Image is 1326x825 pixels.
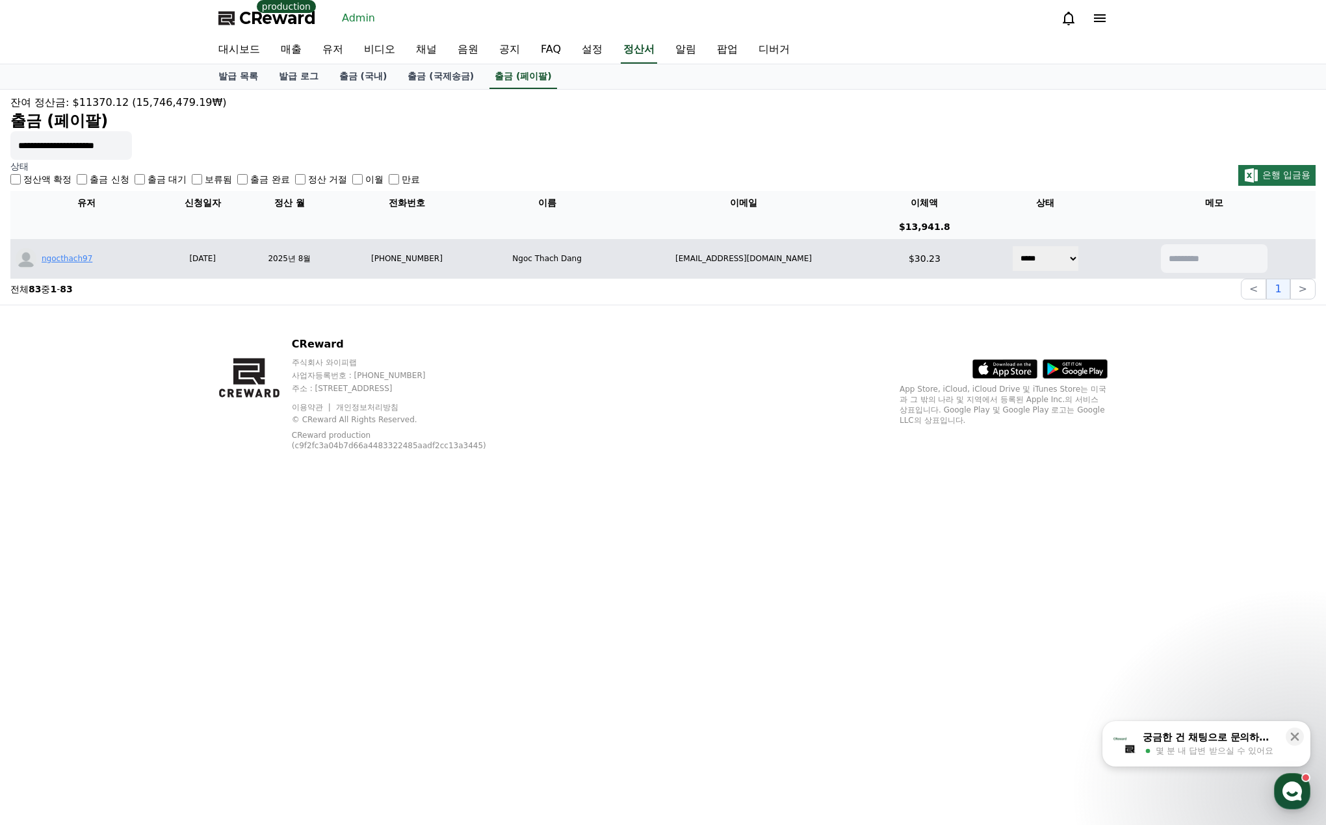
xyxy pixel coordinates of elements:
a: 정산서 [621,36,657,64]
a: 대시보드 [208,36,270,64]
label: 출금 신청 [90,173,129,186]
th: 신청일자 [162,191,243,215]
a: 설정 [571,36,613,64]
th: 이체액 [871,191,978,215]
td: Ngoc Thach Dang [478,239,616,279]
h2: 출금 (페이팔) [10,110,1316,131]
td: [PHONE_NUMBER] [336,239,478,279]
th: 상태 [978,191,1113,215]
p: 상태 [10,160,420,173]
span: 은행 입금용 [1262,170,1310,180]
span: $11370.12 (15,746,479.19₩) [73,96,227,108]
label: 정산 거절 [308,173,347,186]
label: 이월 [365,173,383,186]
th: 정산 월 [243,191,335,215]
a: 발급 목록 [208,64,268,89]
a: 유저 [312,36,354,64]
th: 이메일 [616,191,871,215]
button: < [1241,279,1266,299]
label: 출금 완료 [250,173,289,186]
button: 1 [1266,279,1290,299]
p: $13,941.8 [876,220,973,234]
a: 출금 (국내) [329,64,398,89]
a: 매출 [270,36,312,64]
p: 전체 중 - [10,283,73,296]
strong: 83 [29,284,41,294]
a: 대화 [86,412,168,444]
span: 홈 [41,431,49,442]
a: 디버거 [748,36,800,64]
label: 정산액 확정 [23,173,71,186]
a: 개인정보처리방침 [336,403,398,412]
a: 발급 로그 [268,64,329,89]
td: [EMAIL_ADDRESS][DOMAIN_NAME] [616,239,871,279]
td: [DATE] [162,239,243,279]
span: 대화 [119,432,135,442]
label: 보류됨 [205,173,232,186]
a: FAQ [530,36,571,64]
button: 은행 입금용 [1238,165,1316,186]
a: 공지 [489,36,530,64]
a: ngocthach97 [42,254,92,263]
p: © CReward All Rights Reserved. [292,414,520,425]
a: 설정 [168,412,250,444]
p: 주소 : [STREET_ADDRESS] [292,383,520,394]
label: 출금 대기 [148,173,187,186]
th: 유저 [10,191,162,215]
td: 2025년 8월 [243,239,335,279]
span: 설정 [201,431,216,442]
span: CReward [239,8,316,29]
span: 잔여 정산금: [10,96,69,108]
p: $30.23 [876,252,973,265]
th: 메모 [1112,191,1316,215]
p: CReward [292,336,520,352]
a: 홈 [4,412,86,444]
a: 채널 [406,36,447,64]
a: CReward [218,8,316,29]
p: CReward production (c9f2fc3a04b7d66a4483322485aadf2cc13a3445) [292,430,500,451]
a: 비디오 [354,36,406,64]
p: 주식회사 와이피랩 [292,357,520,368]
a: Admin [337,8,380,29]
strong: 83 [60,284,72,294]
th: 이름 [478,191,616,215]
img: profile_blank.webp [16,248,36,269]
th: 전화번호 [336,191,478,215]
a: 팝업 [707,36,748,64]
a: 출금 (페이팔) [489,64,557,89]
p: 사업자등록번호 : [PHONE_NUMBER] [292,370,520,381]
a: 이용약관 [292,403,333,412]
strong: 1 [50,284,57,294]
a: 음원 [447,36,489,64]
label: 만료 [402,173,420,186]
a: 알림 [665,36,707,64]
p: App Store, iCloud, iCloud Drive 및 iTunes Store는 미국과 그 밖의 나라 및 지역에서 등록된 Apple Inc.의 서비스 상표입니다. Goo... [900,384,1108,425]
a: 출금 (국제송금) [397,64,484,89]
button: > [1290,279,1316,299]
